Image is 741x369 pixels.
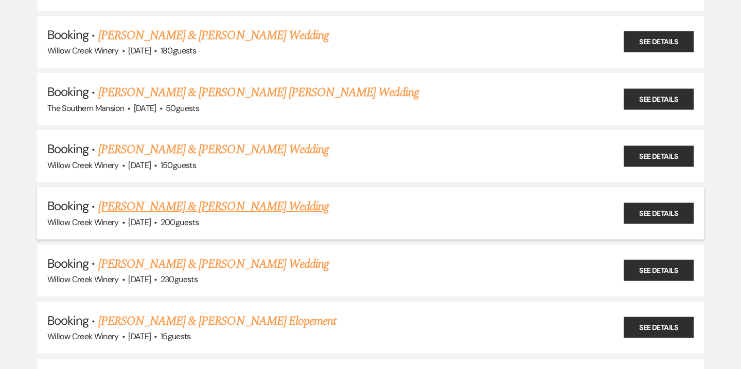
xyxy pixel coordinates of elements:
span: Booking [47,84,89,100]
a: [PERSON_NAME] & [PERSON_NAME] Wedding [98,26,329,45]
a: [PERSON_NAME] & [PERSON_NAME] Wedding [98,255,329,273]
span: 180 guests [161,45,196,56]
span: [DATE] [128,274,151,285]
span: Willow Creek Winery [47,331,119,342]
span: [DATE] [128,331,151,342]
span: Willow Creek Winery [47,160,119,171]
span: Willow Creek Winery [47,274,119,285]
span: [DATE] [134,103,156,114]
span: 230 guests [161,274,198,285]
span: The Southern Mansion [47,103,124,114]
a: See Details [624,202,694,224]
span: [DATE] [128,217,151,228]
span: 200 guests [161,217,199,228]
a: See Details [624,88,694,109]
span: Booking [47,255,89,271]
span: Willow Creek Winery [47,217,119,228]
a: See Details [624,145,694,167]
a: [PERSON_NAME] & [PERSON_NAME] Wedding [98,197,329,216]
span: 50 guests [166,103,199,114]
a: [PERSON_NAME] & [PERSON_NAME] Wedding [98,140,329,159]
span: Booking [47,312,89,328]
span: 150 guests [161,160,196,171]
span: [DATE] [128,160,151,171]
span: Booking [47,27,89,43]
a: [PERSON_NAME] & [PERSON_NAME] [PERSON_NAME] Wedding [98,83,419,102]
span: [DATE] [128,45,151,56]
span: Booking [47,198,89,214]
a: [PERSON_NAME] & [PERSON_NAME] Elopement [98,312,337,330]
a: See Details [624,31,694,52]
span: Willow Creek Winery [47,45,119,56]
a: See Details [624,317,694,338]
span: Booking [47,141,89,157]
span: 15 guests [161,331,191,342]
a: See Details [624,260,694,281]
